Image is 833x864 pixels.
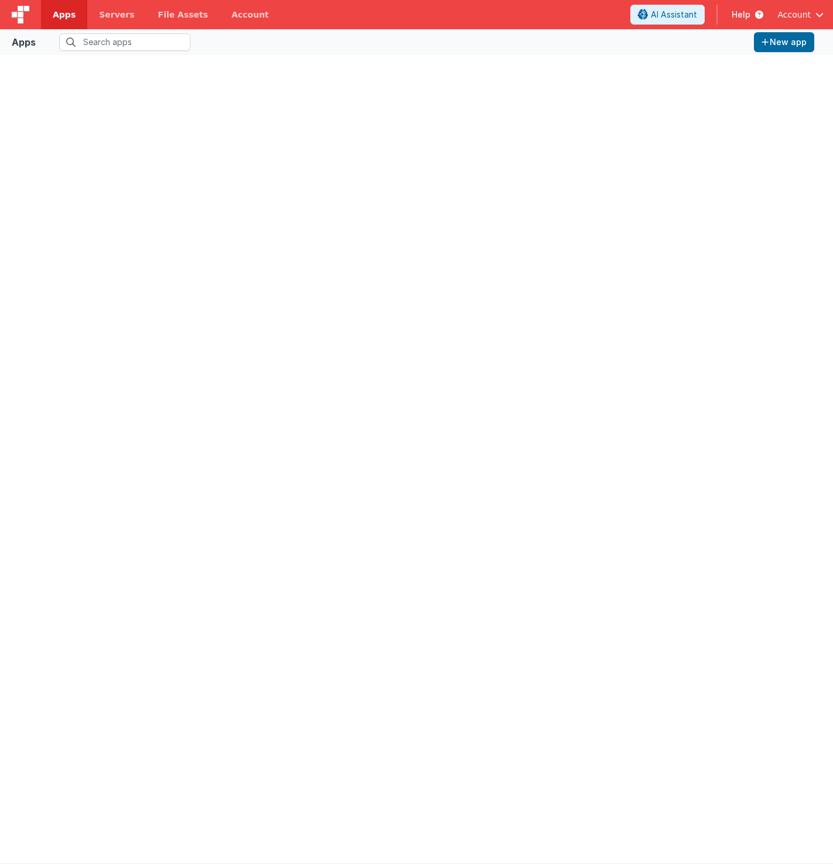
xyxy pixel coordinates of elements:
[158,9,209,21] span: File Assets
[59,33,190,51] input: Search apps
[732,9,750,21] span: Help
[53,9,76,21] span: Apps
[99,9,134,21] span: Servers
[12,35,36,49] div: Apps
[651,9,697,21] span: AI Assistant
[777,9,811,21] span: Account
[777,9,824,21] button: Account
[754,32,814,52] button: New app
[630,5,705,25] button: AI Assistant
